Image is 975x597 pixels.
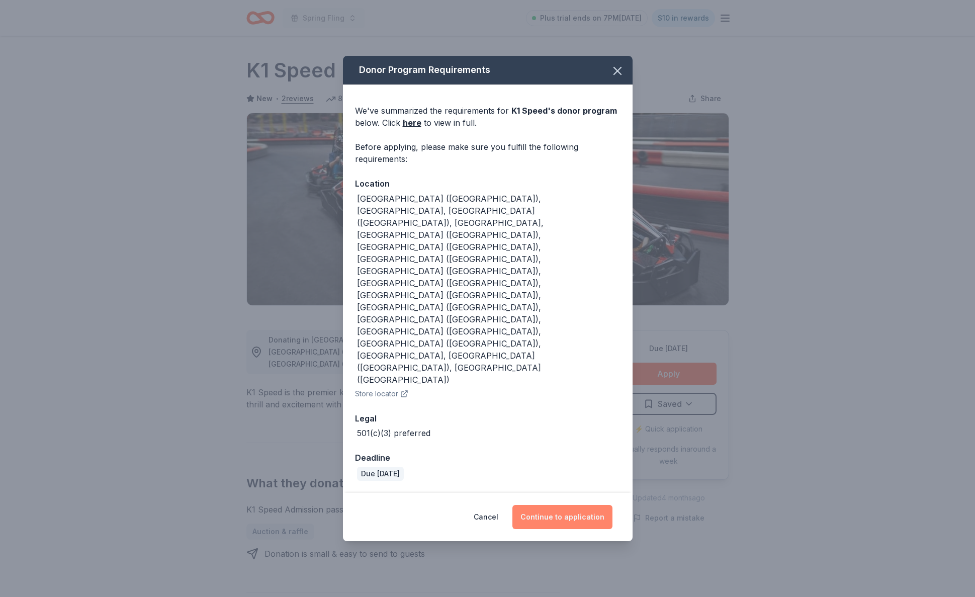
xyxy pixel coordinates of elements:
[403,117,421,129] a: here
[357,193,621,386] div: [GEOGRAPHIC_DATA] ([GEOGRAPHIC_DATA]), [GEOGRAPHIC_DATA], [GEOGRAPHIC_DATA] ([GEOGRAPHIC_DATA]), ...
[355,388,408,400] button: Store locator
[355,105,621,129] div: We've summarized the requirements for below. Click to view in full.
[357,467,404,481] div: Due [DATE]
[355,412,621,425] div: Legal
[355,141,621,165] div: Before applying, please make sure you fulfill the following requirements:
[355,177,621,190] div: Location
[343,56,633,84] div: Donor Program Requirements
[357,427,430,439] div: 501(c)(3) preferred
[355,451,621,464] div: Deadline
[474,505,498,529] button: Cancel
[511,106,617,116] span: K1 Speed 's donor program
[512,505,612,529] button: Continue to application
